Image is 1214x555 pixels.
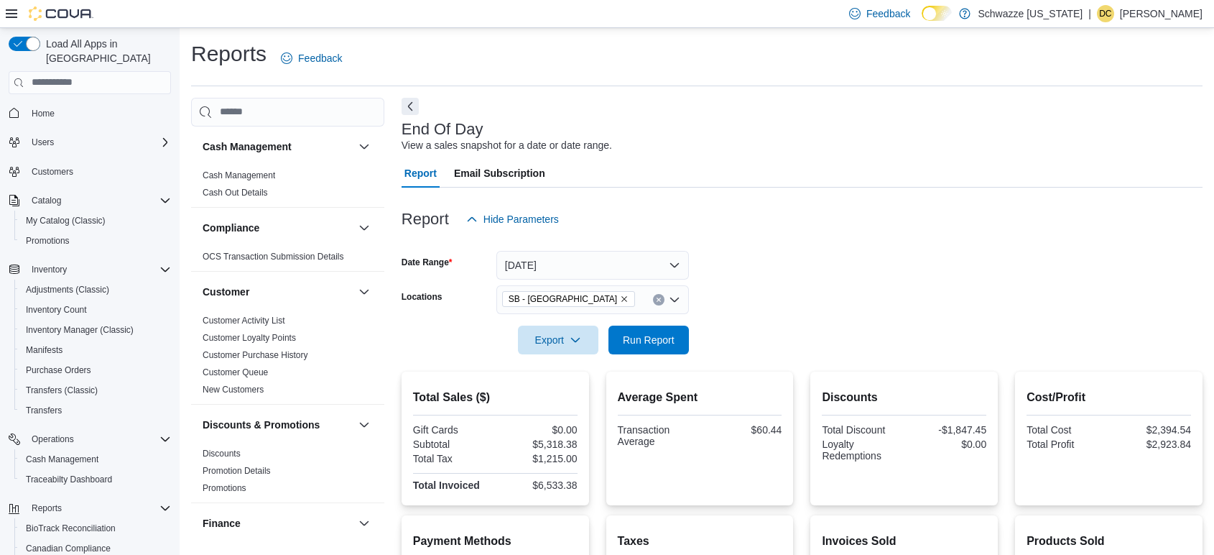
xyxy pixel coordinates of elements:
[203,418,320,432] h3: Discounts & Promotions
[20,382,103,399] a: Transfers (Classic)
[26,284,109,295] span: Adjustments (Classic)
[20,212,111,229] a: My Catalog (Classic)
[26,235,70,247] span: Promotions
[203,139,353,154] button: Cash Management
[356,416,373,434] button: Discounts & Promotions
[275,44,348,73] a: Feedback
[203,333,296,343] a: Customer Loyalty Points
[978,5,1083,22] p: Schwazze [US_STATE]
[14,300,177,320] button: Inventory Count
[26,385,98,396] span: Transfers (Classic)
[413,533,578,550] h2: Payment Methods
[20,402,171,419] span: Transfers
[1112,424,1191,436] div: $2,394.54
[703,424,782,436] div: $60.44
[203,516,353,531] button: Finance
[14,211,177,231] button: My Catalog (Classic)
[203,251,344,262] span: OCS Transaction Submission Details
[203,385,264,395] a: New Customers
[20,281,171,298] span: Adjustments (Classic)
[20,301,93,318] a: Inventory Count
[26,162,171,180] span: Customers
[413,439,492,450] div: Subtotal
[413,480,480,491] strong: Total Invoiced
[620,295,629,303] button: Remove SB - Pueblo West from selection in this group
[498,453,577,464] div: $1,215.00
[3,429,177,449] button: Operations
[3,161,177,182] button: Customers
[1099,5,1111,22] span: Dc
[20,362,171,379] span: Purchase Orders
[14,469,177,490] button: Traceabilty Dashboard
[356,219,373,237] button: Compliance
[191,40,267,68] h1: Reports
[1112,439,1191,450] div: $2,923.84
[822,533,986,550] h2: Invoices Sold
[203,285,249,299] h3: Customer
[203,516,241,531] h3: Finance
[618,424,697,447] div: Transaction Average
[26,105,60,122] a: Home
[3,260,177,280] button: Inventory
[14,400,177,421] button: Transfers
[356,138,373,155] button: Cash Management
[26,500,68,517] button: Reports
[356,283,373,301] button: Customer
[20,232,171,249] span: Promotions
[618,533,782,550] h2: Taxes
[527,326,590,354] span: Export
[922,21,922,22] span: Dark Mode
[496,251,689,280] button: [DATE]
[26,474,112,485] span: Traceabilty Dashboard
[32,166,73,178] span: Customers
[20,321,139,339] a: Inventory Manager (Classic)
[203,418,353,432] button: Discounts & Promotions
[413,453,492,464] div: Total Tax
[1027,439,1106,450] div: Total Profit
[203,483,246,493] a: Promotions
[203,187,268,198] span: Cash Out Details
[191,167,384,207] div: Cash Management
[3,498,177,518] button: Reports
[203,349,308,361] span: Customer Purchase History
[20,232,75,249] a: Promotions
[907,439,986,450] div: $0.00
[14,320,177,340] button: Inventory Manager (Classic)
[3,103,177,124] button: Home
[26,304,87,316] span: Inventory Count
[203,465,271,477] span: Promotion Details
[402,138,612,153] div: View a sales snapshot for a date or date range.
[653,294,664,306] button: Clear input
[822,424,901,436] div: Total Discount
[32,137,54,148] span: Users
[203,332,296,344] span: Customer Loyalty Points
[203,482,246,494] span: Promotions
[203,221,259,235] h3: Compliance
[203,188,268,198] a: Cash Out Details
[404,159,437,188] span: Report
[402,211,449,228] h3: Report
[460,205,565,234] button: Hide Parameters
[502,291,635,307] span: SB - Pueblo West
[26,523,116,534] span: BioTrack Reconciliation
[518,326,598,354] button: Export
[3,191,177,211] button: Catalog
[20,321,171,339] span: Inventory Manager (Classic)
[20,471,171,488] span: Traceabilty Dashboard
[32,434,74,445] span: Operations
[40,37,171,65] span: Load All Apps in [GEOGRAPHIC_DATA]
[483,212,559,226] span: Hide Parameters
[203,316,285,326] a: Customer Activity List
[20,520,171,537] span: BioTrack Reconciliation
[454,159,545,188] span: Email Subscription
[20,362,97,379] a: Purchase Orders
[26,134,60,151] button: Users
[14,231,177,251] button: Promotions
[866,6,910,21] span: Feedback
[20,301,171,318] span: Inventory Count
[203,449,241,459] a: Discounts
[26,104,171,122] span: Home
[669,294,680,306] button: Open list of options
